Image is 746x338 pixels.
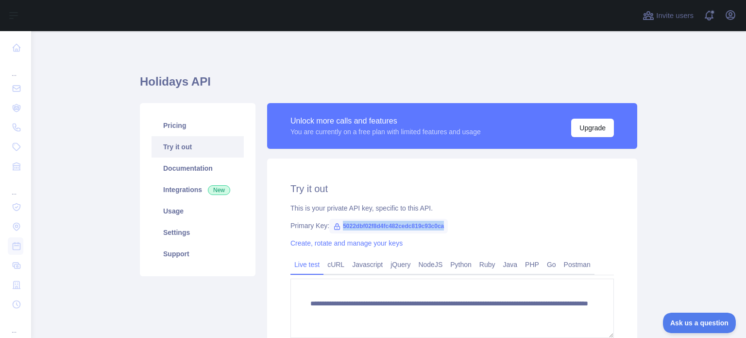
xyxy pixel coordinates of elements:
div: Unlock more calls and features [290,115,481,127]
div: ... [8,315,23,335]
a: Live test [290,257,323,272]
span: Invite users [656,10,694,21]
div: ... [8,58,23,78]
div: You are currently on a free plan with limited features and usage [290,127,481,137]
h1: Holidays API [140,74,637,97]
a: Support [152,243,244,265]
span: 5022dbf02f8d4fc482cedc819c93c0ca [329,219,448,233]
a: Usage [152,200,244,222]
a: Java [499,257,522,272]
span: New [208,185,230,195]
h2: Try it out [290,182,614,196]
a: Documentation [152,158,244,179]
a: Javascript [348,257,387,272]
a: PHP [521,257,543,272]
a: Create, rotate and manage your keys [290,239,403,247]
a: cURL [323,257,348,272]
a: Settings [152,222,244,243]
div: ... [8,177,23,196]
a: Go [543,257,560,272]
a: Integrations New [152,179,244,200]
a: NodeJS [414,257,446,272]
a: Postman [560,257,594,272]
a: Python [446,257,475,272]
a: Try it out [152,136,244,158]
div: This is your private API key, specific to this API. [290,203,614,213]
button: Invite users [641,8,695,23]
a: Ruby [475,257,499,272]
a: jQuery [387,257,414,272]
button: Upgrade [571,119,614,137]
iframe: Toggle Customer Support [663,313,736,333]
a: Pricing [152,115,244,136]
div: Primary Key: [290,221,614,231]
